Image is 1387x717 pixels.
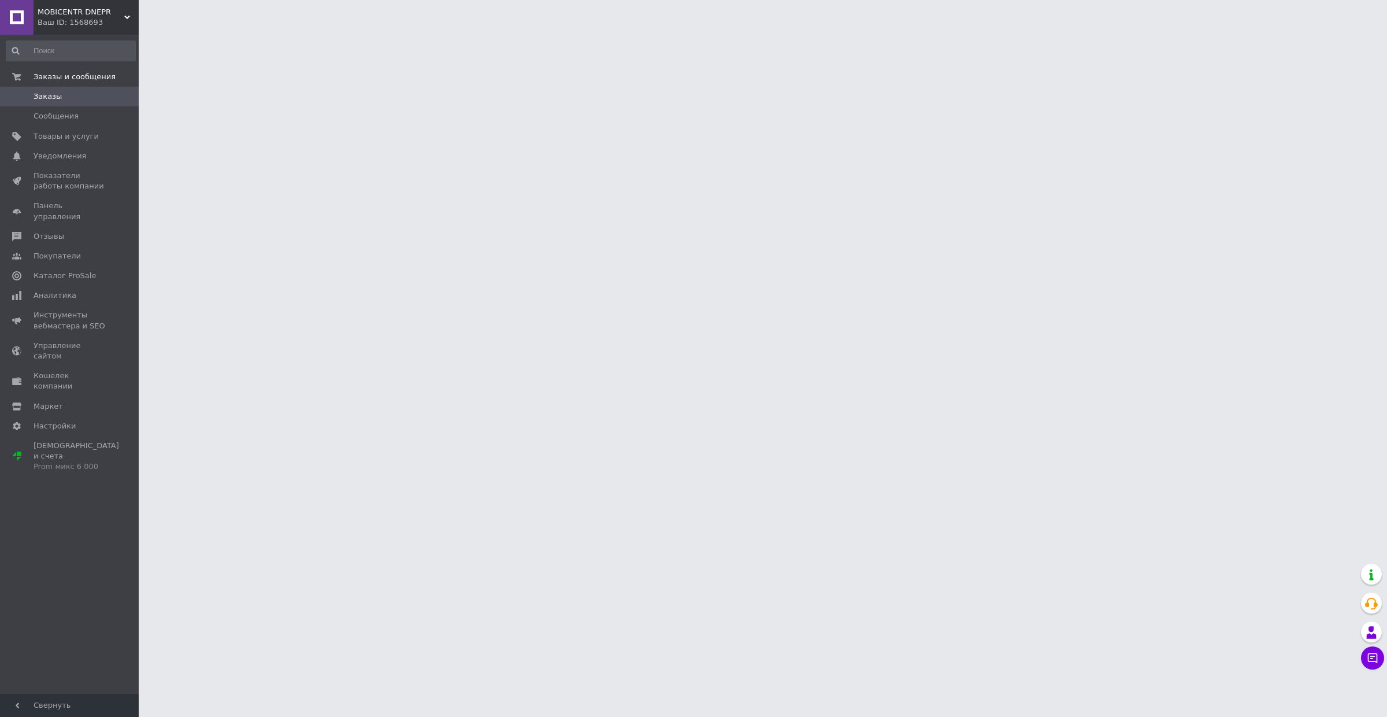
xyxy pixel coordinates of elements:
[34,371,107,391] span: Кошелек компании
[34,271,96,281] span: Каталог ProSale
[34,111,79,121] span: Сообщения
[34,421,76,431] span: Настройки
[38,17,139,28] div: Ваш ID: 1568693
[34,290,76,301] span: Аналитика
[1361,646,1384,670] button: Чат с покупателем
[34,91,62,102] span: Заказы
[34,72,116,82] span: Заказы и сообщения
[34,131,99,142] span: Товары и услуги
[34,401,63,412] span: Маркет
[34,251,81,261] span: Покупатели
[34,151,86,161] span: Уведомления
[34,441,119,472] span: [DEMOGRAPHIC_DATA] и счета
[34,461,119,472] div: Prom микс 6 000
[34,171,107,191] span: Показатели работы компании
[34,231,64,242] span: Отзывы
[34,310,107,331] span: Инструменты вебмастера и SEO
[6,40,136,61] input: Поиск
[38,7,124,17] span: MOBICENTR DNEPR
[34,341,107,361] span: Управление сайтом
[34,201,107,221] span: Панель управления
